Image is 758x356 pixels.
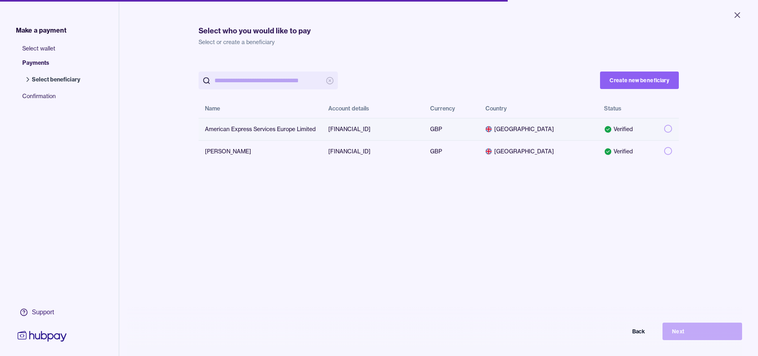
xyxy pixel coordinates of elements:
td: GBP [424,140,479,163]
div: Verified [604,147,652,155]
span: Make a payment [16,25,66,35]
span: Payments [22,59,88,73]
div: Verified [604,125,652,133]
th: Country [479,99,598,118]
input: search [214,72,322,89]
div: [PERSON_NAME] [205,147,316,155]
button: Close [723,6,752,24]
span: Select wallet [22,44,88,59]
td: [FINANCIAL_ID] [322,118,424,140]
span: [GEOGRAPHIC_DATA] [485,125,591,133]
a: Support [16,304,68,321]
button: Create new beneficiary [600,72,679,89]
th: Currency [424,99,479,118]
th: Status [598,99,658,118]
button: Back [575,323,655,340]
div: American Express Services Europe Limited [205,125,316,133]
th: Account details [322,99,424,118]
th: Name [199,99,322,118]
div: Support [32,308,54,317]
td: GBP [424,118,479,140]
span: Select beneficiary [32,75,80,83]
p: Select or create a beneficiary [199,38,679,46]
td: [FINANCIAL_ID] [322,140,424,163]
span: [GEOGRAPHIC_DATA] [485,147,591,155]
span: Confirmation [22,92,88,106]
h1: Select who you would like to pay [199,25,679,37]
